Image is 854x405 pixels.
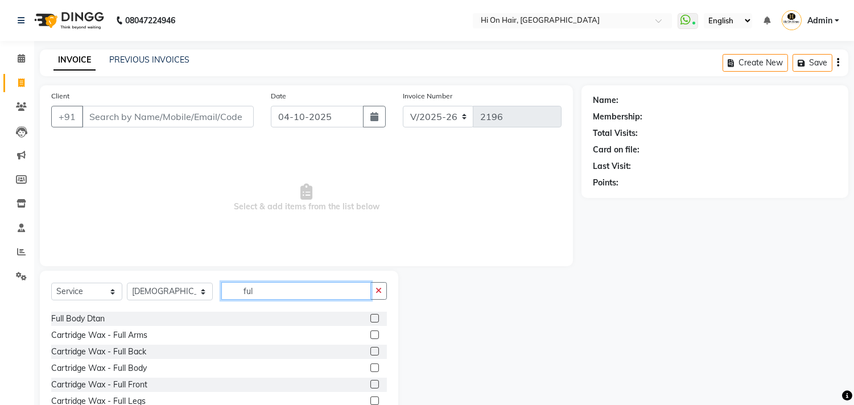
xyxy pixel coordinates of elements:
[82,106,254,127] input: Search by Name/Mobile/Email/Code
[403,91,452,101] label: Invoice Number
[593,111,642,123] div: Membership:
[51,346,146,358] div: Cartridge Wax - Full Back
[51,106,83,127] button: +91
[723,54,788,72] button: Create New
[593,127,638,139] div: Total Visits:
[53,50,96,71] a: INVOICE
[593,160,631,172] div: Last Visit:
[125,5,175,36] b: 08047224946
[51,91,69,101] label: Client
[793,54,832,72] button: Save
[51,141,562,255] span: Select & add items from the list below
[593,177,618,189] div: Points:
[271,91,286,101] label: Date
[221,282,371,300] input: Search or Scan
[51,379,147,391] div: Cartridge Wax - Full Front
[51,362,147,374] div: Cartridge Wax - Full Body
[109,55,189,65] a: PREVIOUS INVOICES
[782,10,802,30] img: Admin
[29,5,107,36] img: logo
[51,313,105,325] div: Full Body Dtan
[593,144,640,156] div: Card on file:
[593,94,618,106] div: Name:
[807,15,832,27] span: Admin
[51,329,147,341] div: Cartridge Wax - Full Arms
